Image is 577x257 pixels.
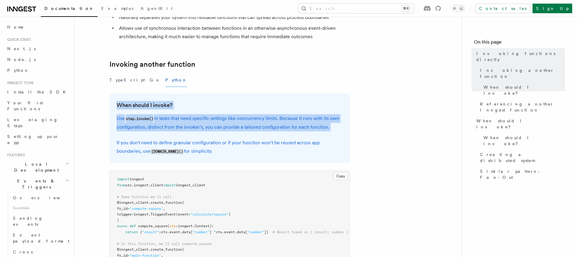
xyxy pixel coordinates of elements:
span: . [148,247,151,252]
span: "result" [142,230,159,234]
span: Home [7,24,24,30]
span: # Result typed as { result: number } [273,230,348,234]
span: inngest [134,183,148,187]
span: = [127,207,130,211]
span: "number" [247,230,264,234]
span: Essentials [11,203,71,213]
button: Local Development [5,159,71,176]
button: TypeScript [109,73,145,87]
a: Invoking functions directly [474,48,565,65]
a: Overview [11,192,71,203]
a: Install the SDK [5,87,71,97]
span: src [125,183,132,187]
a: Contact sales [475,4,530,13]
span: ( [167,224,169,228]
a: When should I invoke? [481,82,565,99]
span: Referencing another Inngest function [480,101,565,113]
a: Sending events [11,213,71,230]
span: . [193,224,195,228]
span: . [180,230,182,234]
a: Event payload format [11,230,71,246]
span: create_function [151,200,182,205]
span: event [224,230,235,234]
button: Go [150,73,160,87]
a: Referencing another Inngest function [478,99,565,115]
span: def [130,224,136,228]
span: [ [191,230,193,234]
span: Events & Triggers [5,178,66,190]
kbd: ⌘K [402,5,410,11]
span: ctx [161,230,167,234]
span: Examples [101,6,133,11]
span: Inngest tour [5,81,34,85]
a: Creating a distributed system [478,149,565,166]
span: Event payload format [13,233,69,243]
a: Invoking another function [478,65,565,82]
span: import [117,177,130,181]
span: inngest. [134,212,151,216]
span: When should I invoke? [484,135,565,147]
span: = [132,212,134,216]
span: # Some function we'll call [117,195,172,199]
span: . [148,183,151,187]
a: Python [5,65,71,76]
span: create_function [151,247,182,252]
span: Sending events [13,216,43,227]
span: data [237,230,245,234]
a: When should I invoke? [481,132,565,149]
span: async [117,224,127,228]
a: Your first Functions [5,97,71,114]
span: . [132,183,134,187]
span: Documentation [44,6,94,11]
code: [DOMAIN_NAME]() [150,149,184,154]
span: Crons [13,249,33,254]
span: Similar pattern: Fan-Out [480,168,565,180]
span: TriggerEvent [151,212,176,216]
span: When should I invoke? [484,84,565,96]
span: [ [245,230,247,234]
span: ) [228,212,230,216]
a: Setting up your app [5,131,71,148]
span: Install the SDK [7,90,69,94]
a: AgentKit [137,2,176,16]
span: Overview [13,195,75,200]
span: client [151,183,163,187]
span: inngest_client [176,183,205,187]
span: ) [117,218,119,222]
span: return [125,230,138,234]
span: Features [5,153,25,158]
span: = [188,212,191,216]
span: compute_square [138,224,167,228]
button: Toggle dark mode [451,5,465,12]
span: . [167,230,169,234]
a: When should I invoke? [117,101,172,109]
span: "number" [193,230,209,234]
a: When should I invoke? [474,115,565,132]
span: Leveraging Steps [7,117,58,128]
span: ctx [216,230,222,234]
span: Your first Functions [7,100,43,111]
span: When should I invoke? [476,118,565,130]
span: Quick start [5,37,31,42]
span: ] [209,230,212,234]
a: Home [5,22,71,32]
span: . [148,200,151,205]
span: from [117,183,125,187]
span: "compute-square" [130,207,163,211]
span: Node.js [7,57,36,62]
span: , [163,207,165,211]
li: Allows use of synchronous interaction between functions in an otherwise-asynchronous event-driven... [117,24,350,41]
span: data [182,230,191,234]
p: If you don't need to define granular configuration or if your function won't be reused across app... [117,139,343,156]
span: { [140,230,142,234]
a: Sign Up [533,4,572,13]
span: ctx [169,224,176,228]
span: : [159,230,161,234]
span: Setting up your app [7,134,59,145]
button: Search...⌘K [298,4,414,13]
code: step.invoke() [125,116,154,121]
a: Invoking another function [109,60,195,69]
span: Context): [195,224,214,228]
span: Invoking another function [480,67,565,79]
span: @inngest_client [117,200,148,205]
